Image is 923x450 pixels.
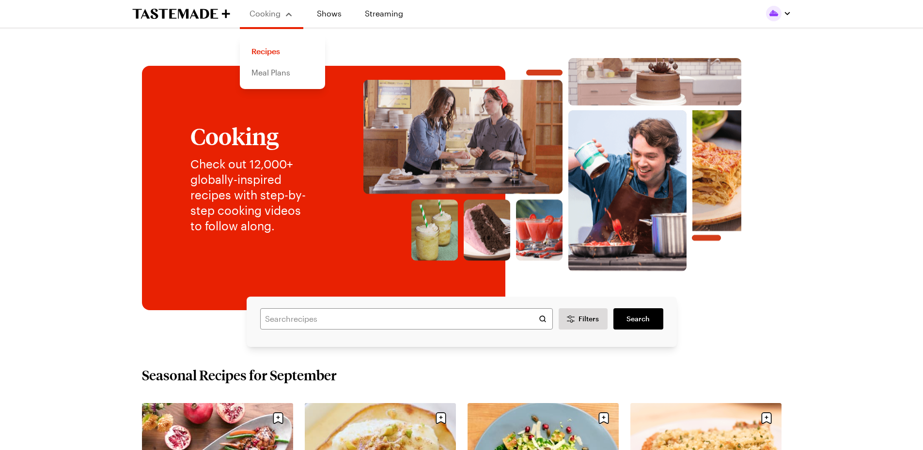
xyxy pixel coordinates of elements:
[190,156,314,234] p: Check out 12,000+ globally-inspired recipes with step-by-step cooking videos to follow along.
[766,6,791,21] button: Profile picture
[559,308,608,330] button: Desktop filters
[269,409,287,427] button: Save recipe
[432,409,450,427] button: Save recipe
[246,41,319,62] a: Recipes
[766,6,782,21] img: Profile picture
[246,62,319,83] a: Meal Plans
[132,8,230,19] a: To Tastemade Home Page
[333,58,772,271] img: Explore recipes
[142,366,337,384] h2: Seasonal Recipes for September
[250,4,294,23] button: Cooking
[613,308,663,330] a: filters
[240,35,325,89] div: Cooking
[250,9,281,18] span: Cooking
[626,314,650,324] span: Search
[190,123,314,149] h1: Cooking
[579,314,599,324] span: Filters
[594,409,613,427] button: Save recipe
[757,409,776,427] button: Save recipe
